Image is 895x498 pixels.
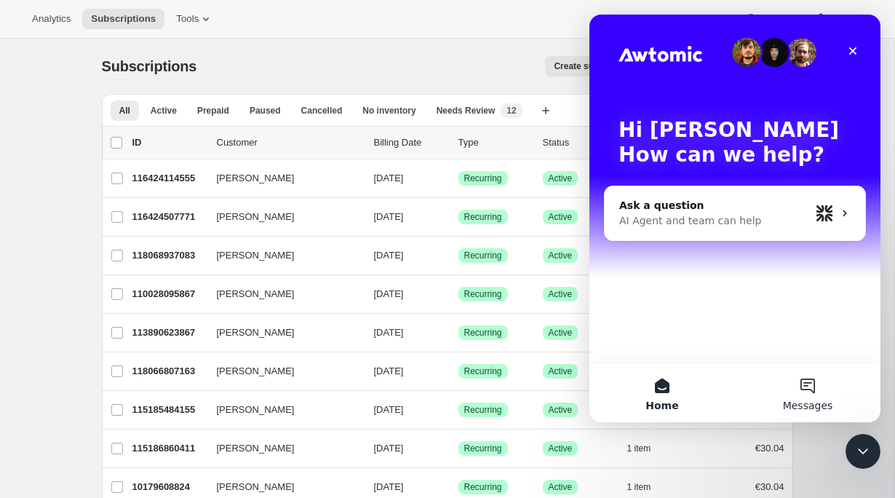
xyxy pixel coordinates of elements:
div: Type [458,135,531,150]
p: 116424507771 [132,210,205,224]
span: Active [549,250,573,261]
div: 118068937083[PERSON_NAME][DATE]SuccessRecurringSuccessActive1 item€30.94 [132,245,784,266]
span: [DATE] [374,443,404,454]
span: Prepaid [197,105,229,116]
span: [PERSON_NAME] [217,287,295,301]
span: Recurring [464,250,502,261]
span: [PERSON_NAME] [217,248,295,263]
button: [PERSON_NAME] [208,282,354,306]
span: Recurring [464,211,502,223]
span: €30.04 [755,443,784,454]
span: Recurring [464,173,502,184]
div: 115185484155[PERSON_NAME][DATE]SuccessRecurringSuccessActive1 item€30.94 [132,400,784,420]
span: Subscriptions [102,58,197,74]
span: Create subscription [554,60,636,72]
p: Status [543,135,616,150]
span: Subscriptions [91,13,156,25]
div: 116424114555[PERSON_NAME][DATE]SuccessRecurringSuccessActive1 item€30.04 [132,168,784,189]
div: 10179608824[PERSON_NAME][DATE]SuccessRecurringSuccessActive1 item€30.04 [132,477,784,497]
span: Active [549,173,573,184]
button: Help [735,9,801,29]
span: Needs Review [437,105,496,116]
span: [PERSON_NAME] [217,171,295,186]
span: Active [549,443,573,454]
p: 115186860411 [132,441,205,456]
button: Tools [167,9,222,29]
span: Analytics [32,13,71,25]
button: [PERSON_NAME] [208,321,354,344]
span: 1 item [627,443,651,454]
span: [DATE] [374,327,404,338]
span: Recurring [464,443,502,454]
div: 118066807163[PERSON_NAME][DATE]SuccessRecurringSuccessActive1 item€30.94 [132,361,784,382]
p: 115185484155 [132,403,205,417]
p: 118068937083 [132,248,205,263]
span: Active [549,365,573,377]
span: Active [549,288,573,300]
iframe: Intercom live chat [846,434,880,469]
span: [PERSON_NAME] [217,480,295,494]
button: Create subscription [545,56,645,76]
span: €30.04 [755,481,784,492]
span: [DATE] [374,288,404,299]
button: [PERSON_NAME] [208,398,354,422]
span: 12 [506,105,516,116]
span: Help [758,13,778,25]
button: [PERSON_NAME] [208,360,354,383]
span: Active [549,211,573,223]
div: 110028095867[PERSON_NAME][DATE]SuccessRecurringSuccessActive1 item€30.94 [132,284,784,304]
span: Active [549,327,573,339]
button: Subscriptions [82,9,164,29]
span: Active [549,481,573,493]
span: Cancelled [301,105,343,116]
button: [PERSON_NAME] [208,167,354,190]
span: Tools [176,13,199,25]
iframe: Intercom live chat [589,15,880,422]
span: [PERSON_NAME] [217,364,295,379]
span: Recurring [464,365,502,377]
span: Paused [250,105,281,116]
p: Billing Date [374,135,447,150]
span: [DATE] [374,365,404,376]
p: Customer [217,135,362,150]
span: Active [549,404,573,416]
div: 113890623867[PERSON_NAME][DATE]SuccessRecurringSuccessActive1 item€30.94 [132,323,784,343]
span: Recurring [464,327,502,339]
button: [PERSON_NAME] [208,205,354,229]
span: [DATE] [374,250,404,261]
button: 1 item [627,477,667,497]
span: [DATE] [374,404,404,415]
span: [PERSON_NAME] [217,403,295,417]
button: [PERSON_NAME] [208,244,354,267]
span: [PERSON_NAME] [217,325,295,340]
span: [DATE] [374,211,404,222]
span: Recurring [464,404,502,416]
span: [PERSON_NAME] [217,210,295,224]
span: 1 item [627,481,651,493]
button: [PERSON_NAME] [208,437,354,460]
span: Recurring [464,481,502,493]
p: 116424114555 [132,171,205,186]
div: 115186860411[PERSON_NAME][DATE]SuccessRecurringSuccessActive1 item€30.04 [132,438,784,459]
p: ID [132,135,205,150]
span: Settings [828,13,863,25]
button: Settings [805,9,872,29]
span: Recurring [464,288,502,300]
p: 110028095867 [132,287,205,301]
span: Active [151,105,177,116]
span: No inventory [362,105,415,116]
span: [DATE] [374,481,404,492]
span: [PERSON_NAME] [217,441,295,456]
